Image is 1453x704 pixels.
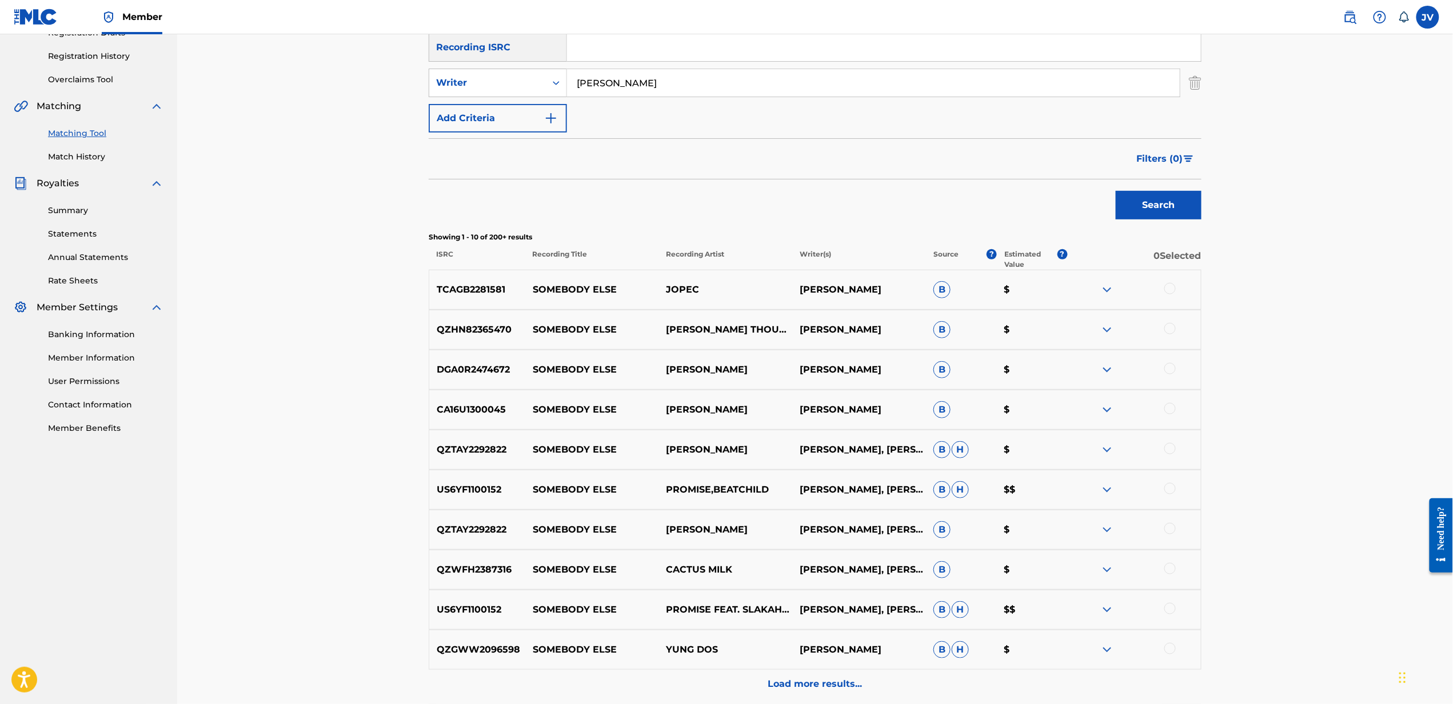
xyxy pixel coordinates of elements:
p: [PERSON_NAME], [PERSON_NAME], [PERSON_NAME] [792,563,926,577]
a: Match History [48,151,163,163]
p: [PERSON_NAME] THOUGHT [658,323,792,337]
p: SOMEBODY ELSE [525,363,659,377]
img: expand [1100,363,1114,377]
img: help [1373,10,1387,24]
span: Filters ( 0 ) [1137,152,1183,166]
p: SOMEBODY ELSE [525,603,659,617]
span: B [933,561,951,578]
img: Delete Criterion [1189,69,1201,97]
img: search [1343,10,1357,24]
p: CA16U1300045 [429,403,525,417]
img: Matching [14,99,28,113]
a: Member Information [48,352,163,364]
p: 0 Selected [1068,249,1201,270]
p: $ [997,363,1068,377]
img: expand [1100,323,1114,337]
p: SOMEBODY ELSE [525,563,659,577]
p: [PERSON_NAME] [792,323,926,337]
p: US6YF1100152 [429,483,525,497]
p: $$ [997,483,1068,497]
iframe: Chat Widget [1396,649,1453,704]
img: 9d2ae6d4665cec9f34b9.svg [544,111,558,125]
p: $ [997,643,1068,657]
span: B [933,361,951,378]
p: [PERSON_NAME], [PERSON_NAME], [PERSON_NAME] [792,603,926,617]
p: [PERSON_NAME] [792,283,926,297]
span: H [952,601,969,618]
span: B [933,401,951,418]
p: [PERSON_NAME] [658,523,792,537]
p: SOMEBODY ELSE [525,523,659,537]
p: QZHN82365470 [429,323,525,337]
img: Member Settings [14,301,27,314]
p: JOPEC [658,283,792,297]
button: Filters (0) [1130,145,1201,173]
a: Summary [48,205,163,217]
p: [PERSON_NAME] [658,443,792,457]
div: Help [1368,6,1391,29]
p: CACTUS MILK [658,563,792,577]
p: Recording Artist [658,249,792,270]
img: expand [1100,443,1114,457]
p: SOMEBODY ELSE [525,443,659,457]
p: SOMEBODY ELSE [525,283,659,297]
p: SOMEBODY ELSE [525,403,659,417]
span: B [933,441,951,458]
img: expand [1100,563,1114,577]
p: SOMEBODY ELSE [525,483,659,497]
p: PROMISE,BEATCHILD [658,483,792,497]
p: US6YF1100152 [429,603,525,617]
p: Load more results... [768,677,863,691]
div: Notifications [1398,11,1410,23]
img: expand [1100,523,1114,537]
img: expand [1100,403,1114,417]
span: Royalties [37,177,79,190]
p: TCAGB2281581 [429,283,525,297]
span: ? [987,249,997,259]
div: User Menu [1416,6,1439,29]
button: Search [1116,191,1201,219]
iframe: Resource Center [1421,489,1453,581]
a: Rate Sheets [48,275,163,287]
img: expand [1100,283,1114,297]
span: B [933,481,951,498]
span: ? [1057,249,1068,259]
p: QZWFH2387316 [429,563,525,577]
p: [PERSON_NAME], [PERSON_NAME] [792,443,926,457]
span: Member Settings [37,301,118,314]
p: [PERSON_NAME] [792,403,926,417]
a: Registration History [48,50,163,62]
p: [PERSON_NAME] [792,643,926,657]
a: Statements [48,228,163,240]
p: $ [997,403,1068,417]
p: SOMEBODY ELSE [525,323,659,337]
p: $ [997,323,1068,337]
span: Matching [37,99,81,113]
p: $ [997,563,1068,577]
p: Source [934,249,959,270]
p: YUNG DOS [658,643,792,657]
img: MLC Logo [14,9,58,25]
span: B [933,601,951,618]
a: Annual Statements [48,251,163,263]
div: Drag [1399,661,1406,695]
p: Estimated Value [1004,249,1057,270]
span: H [952,481,969,498]
p: PROMISE FEAT. SLAKAH THE BEATCHILD [658,603,792,617]
img: expand [1100,603,1114,617]
span: Member [122,10,162,23]
p: Recording Title [525,249,658,270]
p: $$ [997,603,1068,617]
p: [PERSON_NAME] [792,363,926,377]
p: $ [997,443,1068,457]
p: QZGWW2096598 [429,643,525,657]
a: Public Search [1339,6,1362,29]
a: Member Benefits [48,422,163,434]
span: B [933,521,951,538]
img: expand [150,99,163,113]
a: Banking Information [48,329,163,341]
span: B [933,281,951,298]
p: SOMEBODY ELSE [525,643,659,657]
